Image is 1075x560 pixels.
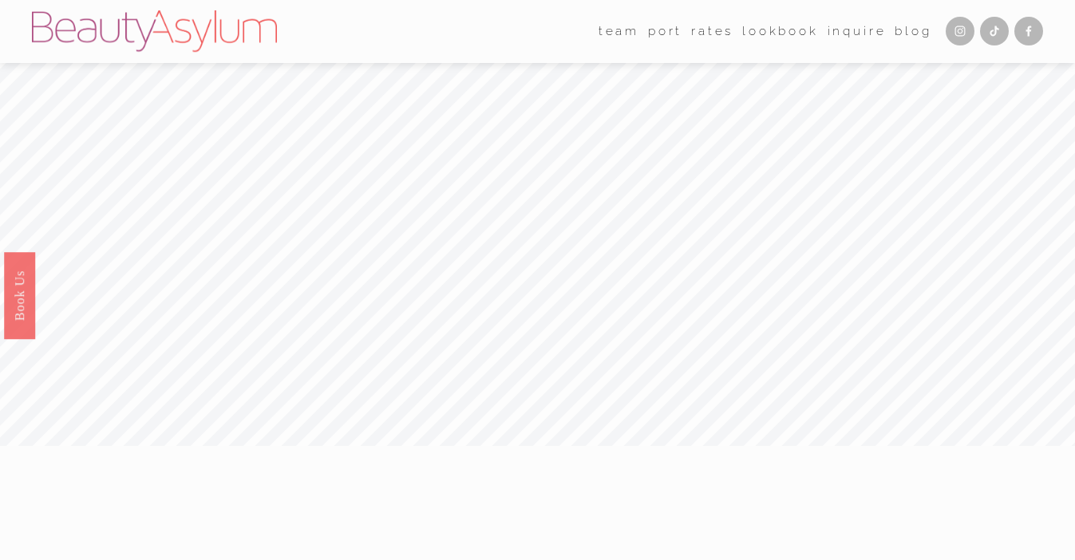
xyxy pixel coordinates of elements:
img: Beauty Asylum | Bridal Hair &amp; Makeup Charlotte &amp; Atlanta [32,10,277,52]
a: Book Us [4,252,35,339]
a: folder dropdown [599,19,639,44]
a: port [648,19,682,44]
a: Facebook [1014,17,1043,45]
a: Lookbook [742,19,819,44]
span: team [599,21,639,43]
a: Inquire [828,19,887,44]
a: Instagram [946,17,974,45]
a: TikTok [980,17,1009,45]
a: Blog [895,19,931,44]
a: Rates [691,19,733,44]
